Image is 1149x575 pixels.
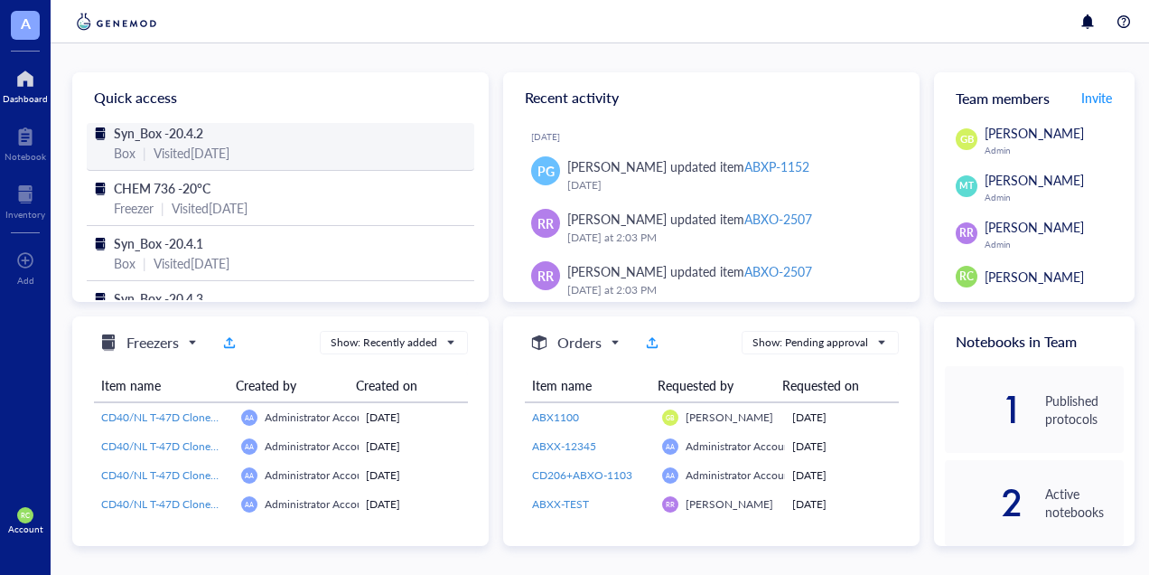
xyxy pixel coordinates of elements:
div: Recent activity [503,72,920,123]
span: CD206+ABXO-1103 [532,467,632,483]
div: Account [8,523,43,534]
div: [DATE] [366,496,461,513]
div: Notebook [5,151,46,162]
span: RR [959,225,974,241]
span: [PERSON_NAME] [985,171,1084,189]
div: Visited [DATE] [154,143,229,163]
div: [DATE] [366,438,461,455]
div: 2 [945,488,1023,517]
th: Requested by [650,369,776,402]
span: ABXX-12345 [532,438,596,454]
a: Inventory [5,180,45,220]
span: RC [21,511,30,519]
h5: Orders [557,332,602,353]
a: ABX1100 [532,410,648,426]
div: [PERSON_NAME] updated item [567,156,809,176]
div: [DATE] [792,496,892,513]
div: Published protocols [1045,391,1124,428]
span: CD40/NL T-47D Clone 25-10 [101,467,242,483]
div: Dashboard [3,93,48,104]
span: RC [959,269,974,285]
h5: Freezers [126,332,179,353]
div: Show: Recently added [331,335,437,351]
a: CD40/NL T-47D Clone 50-58 [101,410,227,426]
a: ABXX-TEST [532,496,648,513]
span: ABX1100 [532,410,579,425]
div: [DATE] [792,467,892,484]
button: Invite [1080,83,1113,112]
div: [DATE] [366,410,461,426]
div: ABXO-2507 [744,262,812,280]
span: ABXX-TEST [532,496,589,512]
span: CD40/NL T-47D Clone 25-10 [101,496,242,512]
span: GB [666,414,674,422]
div: Admin [985,192,1124,203]
img: genemod-logo [72,11,161,33]
th: Created on [349,369,454,402]
a: CD40/NL T-47D Clone 25-10 [101,467,227,484]
div: Visited [DATE] [172,198,248,218]
div: | [143,143,146,163]
div: Inventory [5,209,45,220]
span: AA [666,472,675,480]
span: Syn_Box -20.4.3 [114,289,203,307]
span: AA [666,443,675,451]
div: [DATE] [531,131,905,142]
div: | [143,253,146,273]
div: [DATE] [366,467,461,484]
div: [DATE] [792,410,892,426]
a: RR[PERSON_NAME] updated itemABXO-2507[DATE] at 2:03 PM [518,202,905,254]
span: CD40/NL T-47D Clone 50-58 [101,410,242,425]
span: RR [666,500,674,508]
th: Created by [229,369,349,402]
div: [DATE] [792,438,892,455]
div: Show: Pending approval [752,335,868,351]
a: CD206+ABXO-1103 [532,467,648,484]
a: RR[PERSON_NAME] updated itemABXO-2507[DATE] at 2:03 PM [518,254,905,306]
th: Requested on [775,369,885,402]
div: [PERSON_NAME] updated item [567,209,812,229]
span: PG [537,161,555,181]
div: ABXO-2507 [744,210,812,228]
span: RR [537,213,554,233]
span: Administrator Account [265,467,373,483]
span: [PERSON_NAME] [686,496,773,512]
span: [PERSON_NAME] [985,218,1084,236]
span: Administrator Account [686,438,794,454]
a: Notebook [5,122,46,162]
div: Freezer [114,198,154,218]
span: AA [245,501,254,509]
th: Item name [525,369,650,402]
div: Add [17,275,34,286]
span: CD40/NL T-47D Clone 50-58 [101,438,242,454]
div: Team members [934,72,1135,123]
th: Item name [94,369,229,402]
div: Notebooks in Team [934,316,1135,366]
span: [PERSON_NAME] [985,268,1084,286]
a: Dashboard [3,64,48,104]
span: [PERSON_NAME] [985,124,1084,142]
span: RR [537,266,554,286]
div: Active notebooks [1045,485,1124,521]
div: Admin [985,239,1124,250]
span: MT [959,179,973,193]
span: AA [245,414,254,422]
span: [PERSON_NAME] [686,410,773,425]
span: A [21,12,31,34]
span: AA [245,443,254,451]
span: CHEM 736 -20°C [114,179,210,197]
a: ABXX-12345 [532,438,648,455]
span: Syn_Box -20.4.2 [114,124,203,142]
div: Box [114,143,135,163]
div: Quick access [72,72,489,123]
div: Box [114,253,135,273]
span: Invite [1081,89,1112,107]
div: | [161,198,164,218]
span: GB [959,132,974,147]
a: CD40/NL T-47D Clone 50-58 [101,438,227,455]
div: ABXP-1152 [744,157,809,175]
div: [DATE] at 2:03 PM [567,229,891,247]
div: Admin [985,145,1124,156]
span: Syn_Box -20.4.1 [114,234,203,252]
